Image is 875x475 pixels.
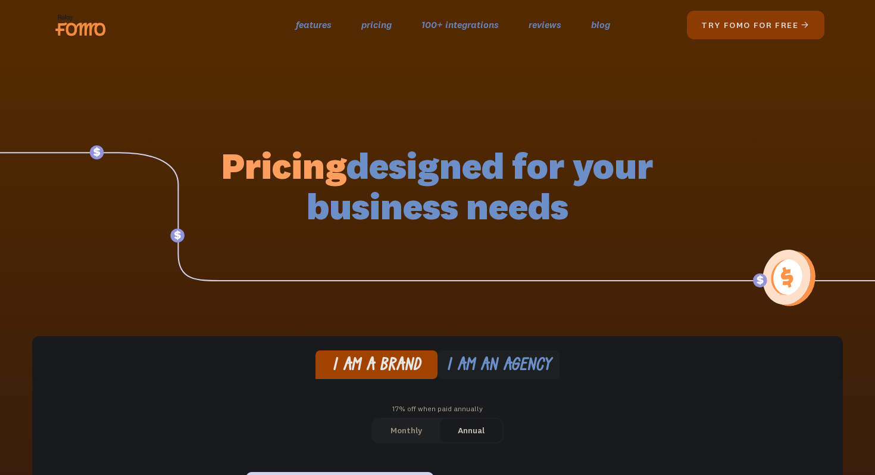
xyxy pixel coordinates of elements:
div: 17% off when paid annually [32,401,843,418]
a: pricing [361,16,392,33]
a: features [296,16,332,33]
div: I am a brand [332,358,421,375]
div: Monthly [390,422,422,439]
a: reviews [529,16,561,33]
a: try fomo for free [687,11,824,39]
div: Annual [458,422,485,439]
div: I am an agency [446,358,551,375]
h1: designed for your business needs [221,145,654,226]
a: 100+ integrations [421,16,499,33]
a: blog [591,16,610,33]
span:  [801,20,810,30]
span: Pricing [221,142,346,188]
